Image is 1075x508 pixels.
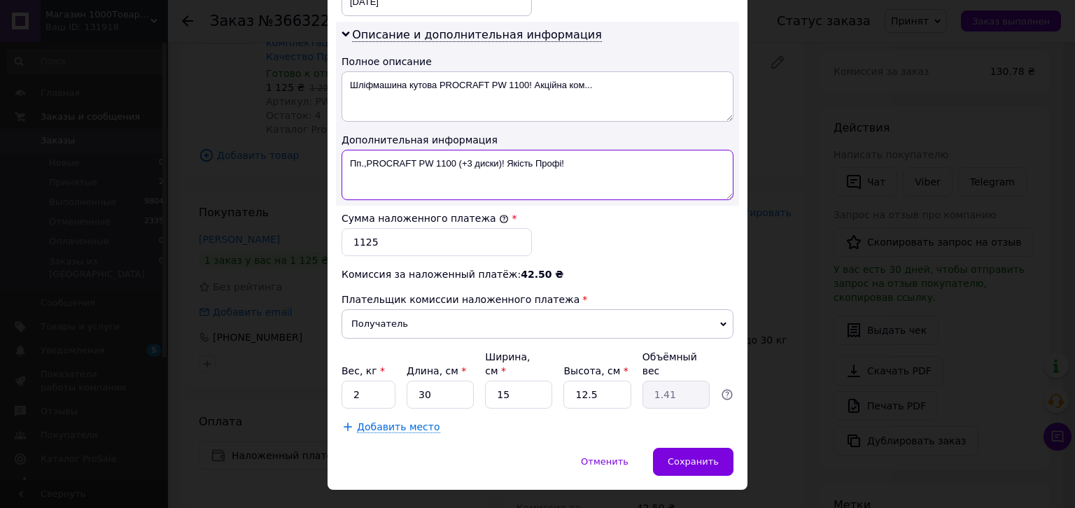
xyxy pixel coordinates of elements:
span: Описание и дополнительная информация [352,28,602,42]
span: Добавить место [357,421,440,433]
span: Отменить [581,456,628,467]
label: Сумма наложенного платежа [342,213,509,224]
label: Вес, кг [342,365,385,376]
textarea: Шліфмашина кутова PROCRAFT PW 1100! Акційна ком... [342,71,733,122]
span: Получатель [342,309,733,339]
div: Дополнительная информация [342,133,733,147]
div: Объёмный вес [642,350,710,378]
textarea: Пп.,PROCRAFT PW 1100 (+3 диски)! Якість Профі! [342,150,733,200]
div: Полное описание [342,55,733,69]
span: 42.50 ₴ [521,269,563,280]
span: Сохранить [668,456,719,467]
span: Плательщик комиссии наложенного платежа [342,294,579,305]
label: Ширина, см [485,351,530,376]
label: Длина, см [407,365,466,376]
label: Высота, см [563,365,628,376]
div: Комиссия за наложенный платёж: [342,267,733,281]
